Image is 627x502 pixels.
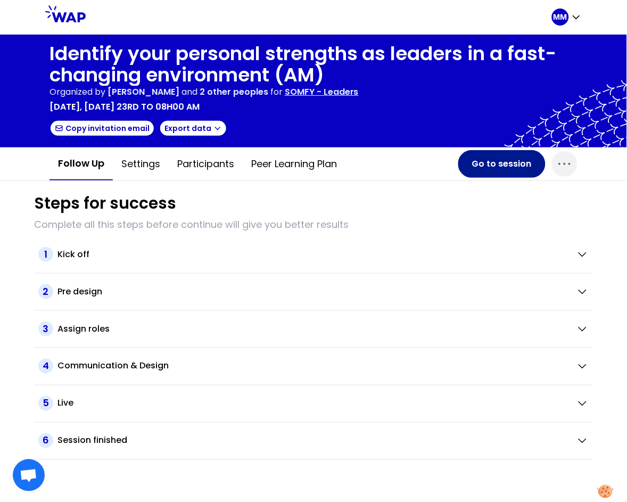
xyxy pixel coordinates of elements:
span: 6 [38,433,53,448]
button: 6Session finished [38,433,589,448]
span: 1 [38,247,53,262]
h2: Communication & Design [57,360,169,373]
span: 4 [38,359,53,374]
p: Complete all this steps before continue will give you better results [34,217,593,232]
h2: Live [57,397,73,410]
div: Ouvrir le chat [13,459,45,491]
h2: Kick off [57,248,89,261]
p: MM [554,12,567,22]
button: 1Kick off [38,247,589,262]
h1: Steps for success [34,194,176,213]
button: Export data [159,120,227,137]
h1: Identify your personal strengths as leaders in a fast-changing environment (AM) [49,43,577,86]
h2: Pre design [57,285,102,298]
p: [DATE], [DATE] 23rd to 08h00 am [49,101,200,113]
button: Go to session [458,150,546,178]
button: 2Pre design [38,284,589,299]
button: Follow up [49,147,113,180]
button: 4Communication & Design [38,359,589,374]
span: [PERSON_NAME] [108,86,179,98]
button: Peer learning plan [243,148,345,180]
button: Copy invitation email [49,120,155,137]
span: 2 [38,284,53,299]
p: SOMFY - Leaders [285,86,359,98]
span: 3 [38,322,53,336]
span: 2 other peoples [200,86,268,98]
h2: Session finished [57,434,127,447]
button: Participants [169,148,243,180]
button: 3Assign roles [38,322,589,336]
button: MM [552,9,582,26]
h2: Assign roles [57,323,110,335]
p: and [108,86,268,98]
span: 5 [38,396,53,411]
p: for [270,86,283,98]
button: 5Live [38,396,589,411]
p: Organized by [49,86,105,98]
button: Settings [113,148,169,180]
